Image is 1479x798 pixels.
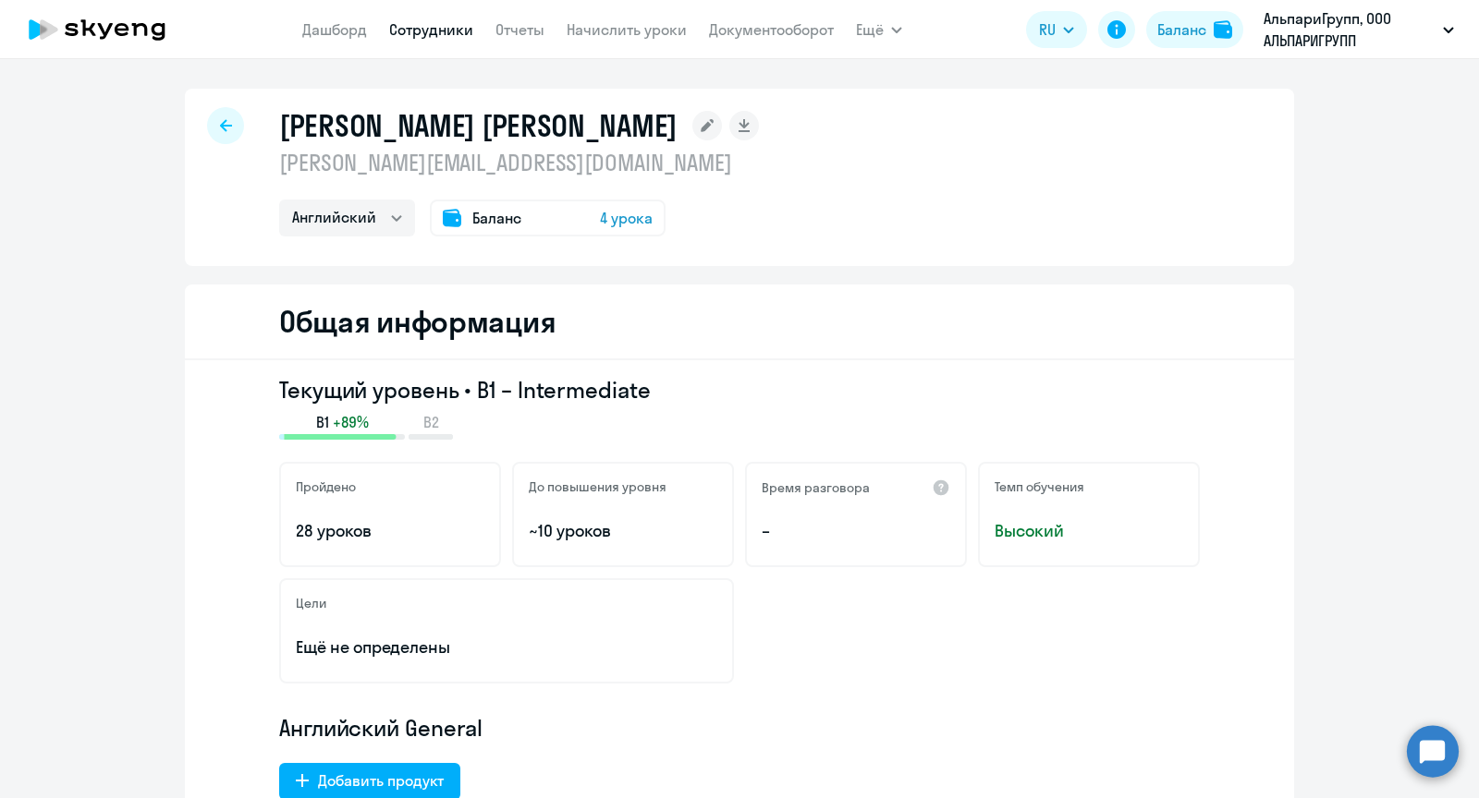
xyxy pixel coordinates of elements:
h2: Общая информация [279,303,556,340]
h5: Темп обучения [995,478,1084,495]
div: Добавить продукт [318,769,444,792]
h5: Пройдено [296,478,356,495]
img: balance [1214,20,1232,39]
p: АльпариГрупп, ООО АЛЬПАРИГРУПП [1264,7,1436,52]
button: Ещё [856,11,902,48]
span: Высокий [995,519,1183,543]
button: RU [1026,11,1087,48]
h1: [PERSON_NAME] [PERSON_NAME] [279,107,678,144]
button: АльпариГрупп, ООО АЛЬПАРИГРУПП [1254,7,1463,52]
span: Английский General [279,713,483,743]
span: +89% [333,412,369,432]
p: Ещё не определены [296,635,717,659]
h5: Время разговора [762,479,870,496]
a: Начислить уроки [567,20,687,39]
span: B2 [423,412,439,432]
h5: Цели [296,595,326,611]
a: Документооборот [709,20,834,39]
button: Балансbalance [1146,11,1243,48]
h3: Текущий уровень • B1 – Intermediate [279,375,1200,405]
h5: До повышения уровня [529,478,666,495]
span: 4 урока [600,207,653,229]
span: Ещё [856,18,884,41]
p: ~10 уроков [529,519,717,543]
a: Отчеты [495,20,544,39]
p: [PERSON_NAME][EMAIL_ADDRESS][DOMAIN_NAME] [279,148,759,177]
p: – [762,519,950,543]
span: RU [1039,18,1056,41]
p: 28 уроков [296,519,484,543]
span: Баланс [472,207,521,229]
a: Сотрудники [389,20,473,39]
a: Дашборд [302,20,367,39]
div: Баланс [1157,18,1206,41]
span: B1 [316,412,329,432]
